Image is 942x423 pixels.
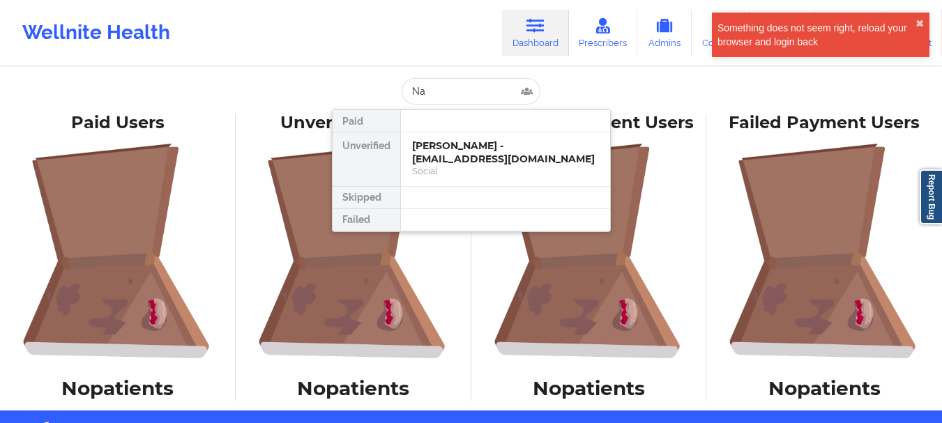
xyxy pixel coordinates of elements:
button: close [916,18,924,29]
div: Failed [333,209,400,231]
div: Paid [333,110,400,132]
div: Unverified Users [245,112,462,134]
div: Social [412,165,599,177]
img: foRBiVDZMKwAAAAASUVORK5CYII= [245,143,462,359]
h1: No patients [10,376,226,401]
a: Dashboard [502,10,569,56]
div: Failed Payment Users [716,112,932,134]
div: Something does not seem right, reload your browser and login back [717,21,916,49]
img: foRBiVDZMKwAAAAASUVORK5CYII= [10,143,226,359]
h1: No patients [481,376,697,401]
h1: No patients [245,376,462,401]
div: [PERSON_NAME] - [EMAIL_ADDRESS][DOMAIN_NAME] [412,139,599,165]
div: Paid Users [10,112,226,134]
div: Unverified [333,132,400,187]
a: Admins [637,10,692,56]
h1: No patients [716,376,932,401]
div: Skipped [333,187,400,209]
img: foRBiVDZMKwAAAAASUVORK5CYII= [481,143,697,359]
img: foRBiVDZMKwAAAAASUVORK5CYII= [716,143,932,359]
a: Coaches [692,10,750,56]
a: Report Bug [920,169,942,224]
a: Prescribers [569,10,638,56]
